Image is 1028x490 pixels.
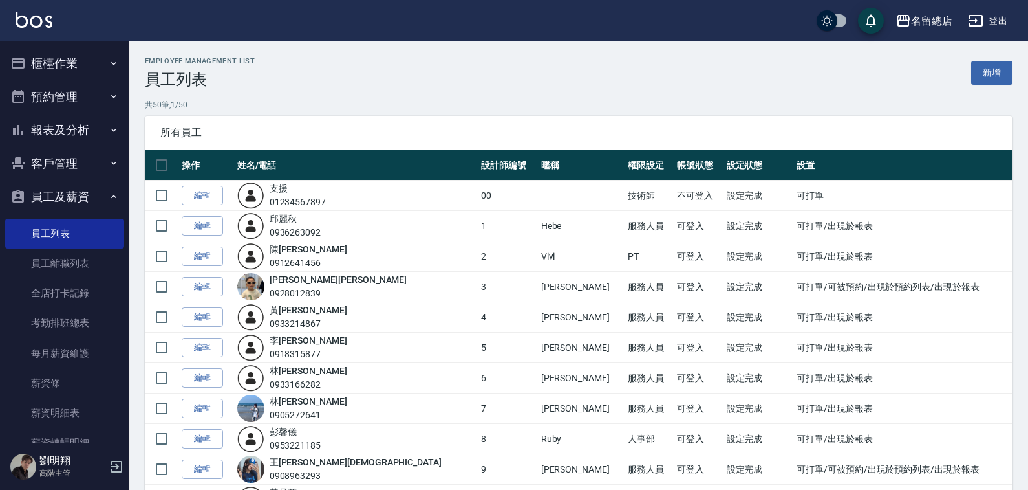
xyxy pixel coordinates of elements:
[538,424,625,454] td: Ruby
[5,249,124,278] a: 員工離職列表
[478,272,537,302] td: 3
[478,211,537,241] td: 1
[478,394,537,424] td: 7
[182,216,223,236] a: 編輯
[674,181,723,211] td: 不可登入
[270,427,297,437] a: 彭馨儀
[270,408,347,422] div: 0905272641
[793,302,1012,333] td: 可打單/出現於報表
[723,333,793,363] td: 設定完成
[145,71,255,89] h3: 員工列表
[625,272,674,302] td: 服務人員
[5,180,124,214] button: 員工及薪資
[625,454,674,485] td: 服務人員
[625,302,674,333] td: 服務人員
[478,150,537,181] th: 設計師編號
[182,277,223,297] a: 編輯
[538,333,625,363] td: [PERSON_NAME]
[270,439,321,452] div: 0953221185
[16,12,52,28] img: Logo
[270,256,347,270] div: 0912641456
[10,454,36,480] img: Person
[5,47,124,80] button: 櫃檯作業
[723,394,793,424] td: 設定完成
[793,150,1012,181] th: 設置
[478,302,537,333] td: 4
[39,467,105,479] p: 高階主管
[270,469,442,483] div: 0908963293
[674,363,723,394] td: 可登入
[182,399,223,419] a: 編輯
[237,456,264,483] img: avatar.jpeg
[793,394,1012,424] td: 可打單/出現於報表
[5,308,124,338] a: 考勤排班總表
[5,368,124,398] a: 薪資條
[270,274,407,285] a: [PERSON_NAME][PERSON_NAME]
[625,150,674,181] th: 權限設定
[270,214,297,224] a: 邱麗秋
[723,181,793,211] td: 設定完成
[270,195,326,209] div: 01234567897
[538,272,625,302] td: [PERSON_NAME]
[723,150,793,181] th: 設定狀態
[237,212,264,239] img: user-login-man-human-body-mobile-person-512.png
[5,398,124,428] a: 薪資明細表
[723,211,793,241] td: 設定完成
[145,57,255,65] h2: Employee Management List
[674,454,723,485] td: 可登入
[182,460,223,480] a: 編輯
[625,241,674,272] td: PT
[674,241,723,272] td: 可登入
[674,272,723,302] td: 可登入
[674,394,723,424] td: 可登入
[237,395,264,422] img: avatar.jpeg
[723,241,793,272] td: 設定完成
[478,333,537,363] td: 5
[625,363,674,394] td: 服務人員
[182,186,223,206] a: 編輯
[270,457,442,467] a: 王[PERSON_NAME][DEMOGRAPHIC_DATA]
[5,278,124,308] a: 全店打卡記錄
[793,272,1012,302] td: 可打單/可被預約/出現於預約列表/出現於報表
[538,211,625,241] td: Hebe
[270,366,347,376] a: 林[PERSON_NAME]
[538,394,625,424] td: [PERSON_NAME]
[182,338,223,358] a: 編輯
[5,219,124,249] a: 員工列表
[234,150,478,181] th: 姓名/電話
[793,181,1012,211] td: 可打單
[39,454,105,467] h5: 劉明翔
[5,428,124,458] a: 薪資轉帳明細
[270,287,407,300] div: 0928012839
[478,181,537,211] td: 00
[5,147,124,181] button: 客戶管理
[911,13,952,29] div: 名留總店
[971,61,1012,85] a: 新增
[625,181,674,211] td: 技術師
[237,273,264,300] img: avatar.jpeg
[5,80,124,114] button: 預約管理
[890,8,958,34] button: 名留總店
[625,333,674,363] td: 服務人員
[538,241,625,272] td: Vivi
[237,364,264,392] img: user-login-man-human-body-mobile-person-512.png
[237,425,264,452] img: user-login-man-human-body-mobile-person-512.png
[478,454,537,485] td: 9
[793,211,1012,241] td: 可打單/出現於報表
[5,113,124,147] button: 報表及分析
[478,424,537,454] td: 8
[723,424,793,454] td: 設定完成
[270,378,347,392] div: 0933166282
[674,211,723,241] td: 可登入
[625,424,674,454] td: 人事部
[723,454,793,485] td: 設定完成
[723,302,793,333] td: 設定完成
[182,429,223,449] a: 編輯
[182,307,223,328] a: 編輯
[270,183,288,194] a: 支援
[270,305,347,315] a: 黃[PERSON_NAME]
[858,8,884,34] button: save
[145,99,1012,111] p: 共 50 筆, 1 / 50
[538,454,625,485] td: [PERSON_NAME]
[793,424,1012,454] td: 可打單/出現於報表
